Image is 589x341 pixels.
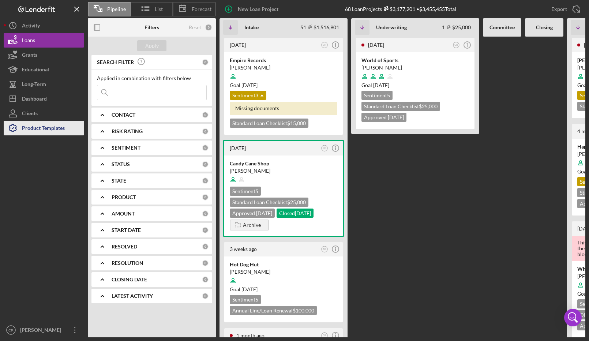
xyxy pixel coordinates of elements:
[112,128,143,134] b: RISK RATING
[18,323,66,339] div: [PERSON_NAME]
[230,198,308,207] div: Standard Loan Checklist $25,000
[241,82,258,88] time: 10/04/2025
[230,306,317,315] div: Annual Line/Loan Renewal $100,000
[323,44,326,46] text: CR
[202,161,209,168] div: 0
[277,209,314,218] div: Closed [DATE]
[202,177,209,184] div: 0
[112,293,153,299] b: LATEST ACTIVITY
[4,106,84,121] button: Clients
[112,178,126,184] b: STATE
[202,243,209,250] div: 0
[4,77,84,91] button: Long-Term
[137,40,166,51] button: Apply
[189,25,201,30] div: Reset
[376,25,407,30] b: Underwriting
[22,18,40,35] div: Activity
[202,194,209,201] div: 0
[145,25,159,30] b: Filters
[361,57,469,64] div: World of Sports
[112,145,140,151] b: SENTIMENT
[202,145,209,151] div: 0
[223,140,344,237] a: [DATE]CRCandy Cane Shop[PERSON_NAME]Sentiment5Standard Loan Checklist$25,000Approved [DATE]Closed...
[202,128,209,135] div: 0
[230,220,269,231] button: Archive
[489,25,515,30] b: Committee
[544,2,585,16] button: Export
[230,102,337,115] div: Missing documents
[22,77,46,93] div: Long-Term
[236,332,265,338] time: 2025-07-25 23:25
[22,91,47,108] div: Dashboard
[22,106,38,123] div: Clients
[112,260,143,266] b: RESOLUTION
[230,160,337,167] div: Candy Cane Shop
[230,91,266,100] div: Sentiment 3
[564,309,582,326] div: Open Intercom Messenger
[192,6,211,12] span: Forecast
[230,286,258,292] span: Goal
[361,102,440,111] div: Standard Loan Checklist $25,000
[300,24,339,30] div: 51 $1,516,901
[155,6,163,12] span: List
[4,33,84,48] button: Loans
[112,244,137,250] b: RESOLVED
[382,6,415,12] div: $3,177,201
[373,82,389,88] time: 06/21/2025
[4,18,84,33] button: Activity
[243,220,261,231] div: Archive
[442,24,471,30] div: 1 $25,000
[22,48,37,64] div: Grants
[22,33,35,49] div: Loans
[345,6,456,12] div: 68 Loan Projects • $3,455,455 Total
[323,248,327,251] text: AW
[241,286,258,292] time: 10/03/2025
[97,59,134,65] b: SEARCH FILTER
[202,276,209,283] div: 0
[4,48,84,62] button: Grants
[230,57,337,64] div: Empire Records
[202,112,209,118] div: 0
[230,268,337,276] div: [PERSON_NAME]
[320,40,330,50] button: CR
[320,143,330,153] button: CR
[551,2,567,16] div: Export
[244,25,259,30] b: Intake
[320,331,330,341] button: CR
[4,91,84,106] button: Dashboard
[361,91,393,100] div: Sentiment 5
[230,42,246,48] time: 2025-08-20 18:30
[238,2,278,16] div: New Loan Project
[97,75,207,81] div: Applied in combination with filters below
[230,246,257,252] time: 2025-08-04 20:20
[112,112,135,118] b: CONTACT
[230,64,337,71] div: [PERSON_NAME]
[361,82,389,88] span: Goal
[202,210,209,217] div: 0
[361,64,469,71] div: [PERSON_NAME]
[223,241,344,323] a: 3 weeks agoAWHot Dog Hut[PERSON_NAME]Goal [DATE]Sentiment5Annual Line/Loan Renewal$100,000
[4,62,84,77] button: Educational
[323,334,326,337] text: CR
[230,261,337,268] div: Hot Dog Hut
[355,37,476,130] a: [DATE]CRWorld of Sports[PERSON_NAME]Goal [DATE]Sentiment5Standard Loan Checklist$25,000Approved [...
[230,295,261,304] div: Sentiment 5
[323,147,326,150] text: CR
[202,260,209,266] div: 0
[8,328,14,332] text: CR
[230,82,258,88] span: Goal
[230,187,261,196] div: Sentiment 5
[451,40,461,50] button: CR
[4,323,84,337] button: CR[PERSON_NAME]
[536,25,553,30] b: Closing
[4,121,84,135] a: Product Templates
[230,209,275,218] div: Approved [DATE]
[223,37,344,136] a: [DATE]CREmpire Records[PERSON_NAME]Goal [DATE]Sentiment3Missing documentsStandard Loan Checklist$...
[202,227,209,233] div: 0
[107,6,126,12] span: Pipeline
